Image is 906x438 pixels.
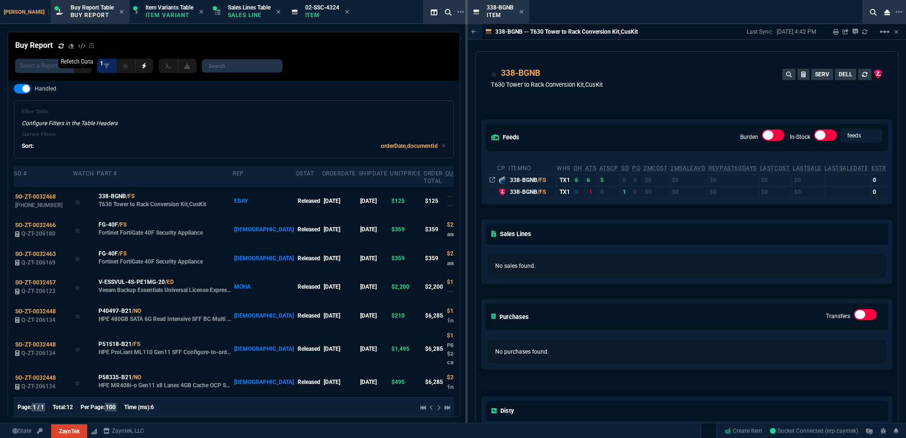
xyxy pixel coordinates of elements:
[447,230,457,237] span: amz
[322,187,359,215] td: [DATE]
[97,187,233,215] td: T630 Tower to Rack Conversion Kit,CusKit
[760,174,792,186] td: $0
[97,330,233,368] td: HPE ProLiant ML110 Gen11 SFF Configure-to-order Server
[21,230,55,237] span: Q-ZT-206180
[233,244,295,273] td: [DEMOGRAPHIC_DATA]
[556,174,573,186] td: TX1
[424,301,445,329] td: $6,285
[880,7,894,18] nx-icon: Close Workbench
[708,174,759,186] td: $0
[556,186,573,198] td: TX1
[854,309,877,324] div: Transfers
[760,165,790,172] abbr: The last purchase cost from PO Order
[495,262,879,270] p: No sales found.
[97,244,233,273] td: Fortinet FortiGate 40F Security Appliance
[359,330,390,368] td: [DATE]
[34,427,45,435] a: API TOKEN
[118,249,127,258] a: /FS
[71,11,114,19] p: Buy Report
[632,165,640,172] abbr: Total units on open Purchase Orders
[15,251,56,257] span: SO-ZT-0032463
[537,177,546,183] span: /FS
[632,174,643,186] td: 0
[599,165,618,172] abbr: ATS with all companies combined
[99,373,132,382] span: P58335-B21
[99,315,231,323] p: HPE 480GB SATA 6G Read Intensive SFF BC Multi Vendor SSD
[501,67,540,79] a: 338-BGNB
[510,176,555,184] div: 338-BGNB
[305,4,339,11] span: 02-SSC-4324
[826,313,850,319] label: Transfers
[708,165,757,172] abbr: Total revenue past 60 days
[760,186,792,198] td: $0
[233,330,295,368] td: [DEMOGRAPHIC_DATA]
[814,129,837,145] div: In-Stock
[132,307,141,315] a: /NO
[424,330,445,368] td: $6,285
[896,8,902,17] nx-icon: Open New Tab
[708,186,759,198] td: $0
[99,258,203,265] p: Fortinet FortiGate 40F Security Appliance
[21,383,55,390] span: Q-ZT-206134
[322,215,359,244] td: [DATE]
[489,177,495,183] nx-icon: Open In Opposite Panel
[447,193,452,200] span: Quoted Cost
[762,129,785,145] div: Burden
[866,7,880,18] nx-icon: Search
[574,165,582,172] abbr: Total units in inventory.
[81,404,105,411] span: Per Page:
[471,28,477,35] nx-icon: Back to Table
[21,288,55,294] span: Q-ZT-206123
[4,9,49,15] span: [PERSON_NAME]
[491,312,529,321] h5: Purchases
[233,187,295,215] td: EBAY
[21,317,55,323] span: Q-ZT-206134
[233,368,295,396] td: [DEMOGRAPHIC_DATA]
[233,215,295,244] td: [DEMOGRAPHIC_DATA]
[447,374,468,381] span: Quoted Cost
[447,288,453,295] span: --
[621,174,632,186] td: 0
[97,170,117,177] div: Part #
[441,7,455,18] nx-icon: Search
[510,188,555,196] div: 338-BGNB
[15,40,53,51] h4: Buy Report
[792,186,824,198] td: $0
[97,368,233,396] td: HPE MR408i-o Gen11 x8 Lanes 4GB Cache OCP SPDM Storage Controller
[74,223,95,236] div: Add to Watchlist
[276,9,281,16] nx-icon: Close Tab
[424,368,445,396] td: $6,285
[305,11,339,19] p: Item
[495,347,879,356] p: No purchases found.
[747,28,777,36] p: Last Sync:
[322,273,359,301] td: [DATE]
[390,215,424,244] td: $359
[202,59,282,73] input: Search
[424,187,445,215] td: $125
[22,109,446,115] h6: Filter Table
[97,273,233,301] td: Veeam Backup Essentials Universal License Express migration subscription license (1 year)
[491,229,531,238] h5: Sales Lines
[585,186,598,198] td: -1
[97,215,233,244] td: Fortinet FortiGate 40F Security Appliance
[132,340,140,348] a: /FS
[228,4,271,11] span: Sales Lines Table
[643,174,670,186] td: $0
[508,161,556,174] th: ItemNo
[233,396,295,425] td: [DEMOGRAPHIC_DATA]
[495,28,638,36] p: 338-BGNB -- T630 Tower to Rack Conversion Kit,CusKit
[99,278,165,286] span: V-ESSVUL-4S-PE1MG-20
[99,249,118,258] span: FG-40F
[105,403,117,411] span: 100
[643,186,670,198] td: $0
[599,174,621,186] td: 5
[22,131,446,138] h6: Current Filters
[145,4,193,11] span: Item Variants Table
[66,404,73,411] span: 12
[15,222,56,228] span: SO-ZT-0032466
[322,301,359,329] td: [DATE]
[21,259,55,266] span: Q-ZT-206169
[97,396,233,425] td: HPE ProLiant ML110 Gen11 SFF OROC Cable Kit
[322,330,359,368] td: [DATE]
